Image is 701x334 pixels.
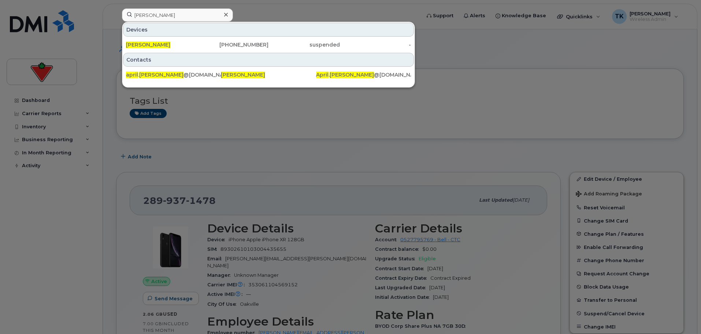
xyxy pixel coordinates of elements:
div: Devices [123,23,414,37]
div: Contacts [123,53,414,67]
span: [PERSON_NAME] [126,41,170,48]
span: april [126,71,138,78]
div: [PHONE_NUMBER] [197,41,269,48]
span: April [316,71,329,78]
div: . @[DOMAIN_NAME] [316,71,411,78]
span: [PERSON_NAME] [139,71,183,78]
div: - [340,41,411,48]
a: [PERSON_NAME][PHONE_NUMBER]suspended- [123,38,414,51]
div: . @[DOMAIN_NAME] [126,71,221,78]
span: [PERSON_NAME] [330,71,374,78]
div: suspended [268,41,340,48]
a: april.[PERSON_NAME]@[DOMAIN_NAME][PERSON_NAME]April.[PERSON_NAME]@[DOMAIN_NAME] [123,68,414,81]
span: [PERSON_NAME] [221,71,265,78]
